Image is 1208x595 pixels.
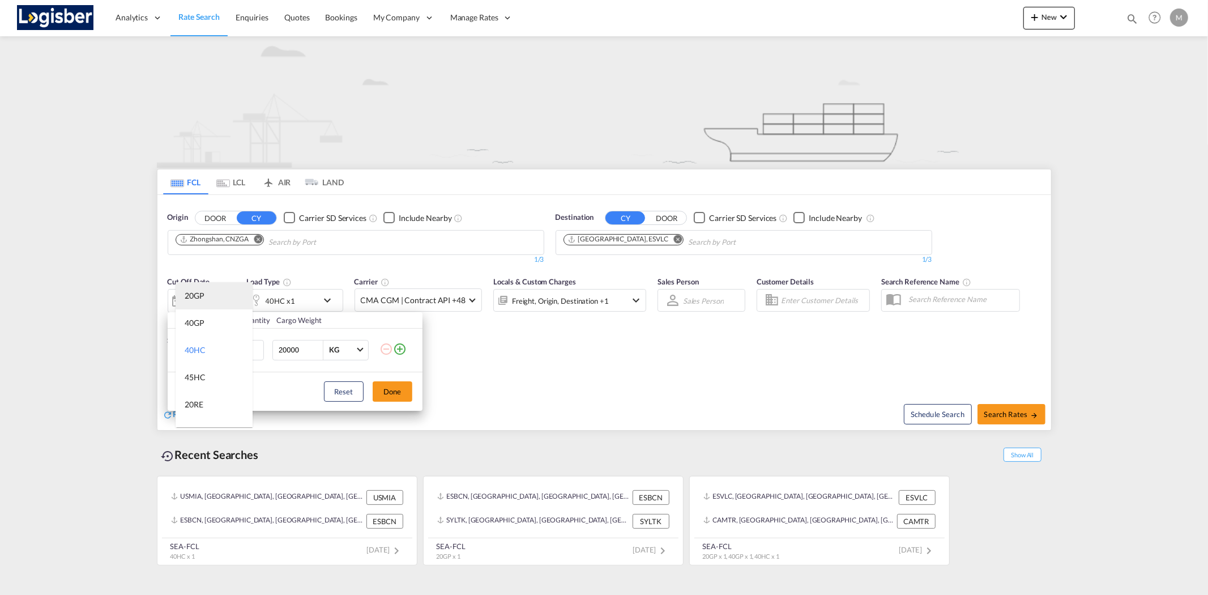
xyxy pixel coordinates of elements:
div: 20RE [185,399,203,410]
div: 40HC [185,345,206,356]
div: 20GP [185,290,204,301]
div: 45HC [185,372,206,383]
div: 40GP [185,317,204,329]
div: 40RE [185,426,203,437]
